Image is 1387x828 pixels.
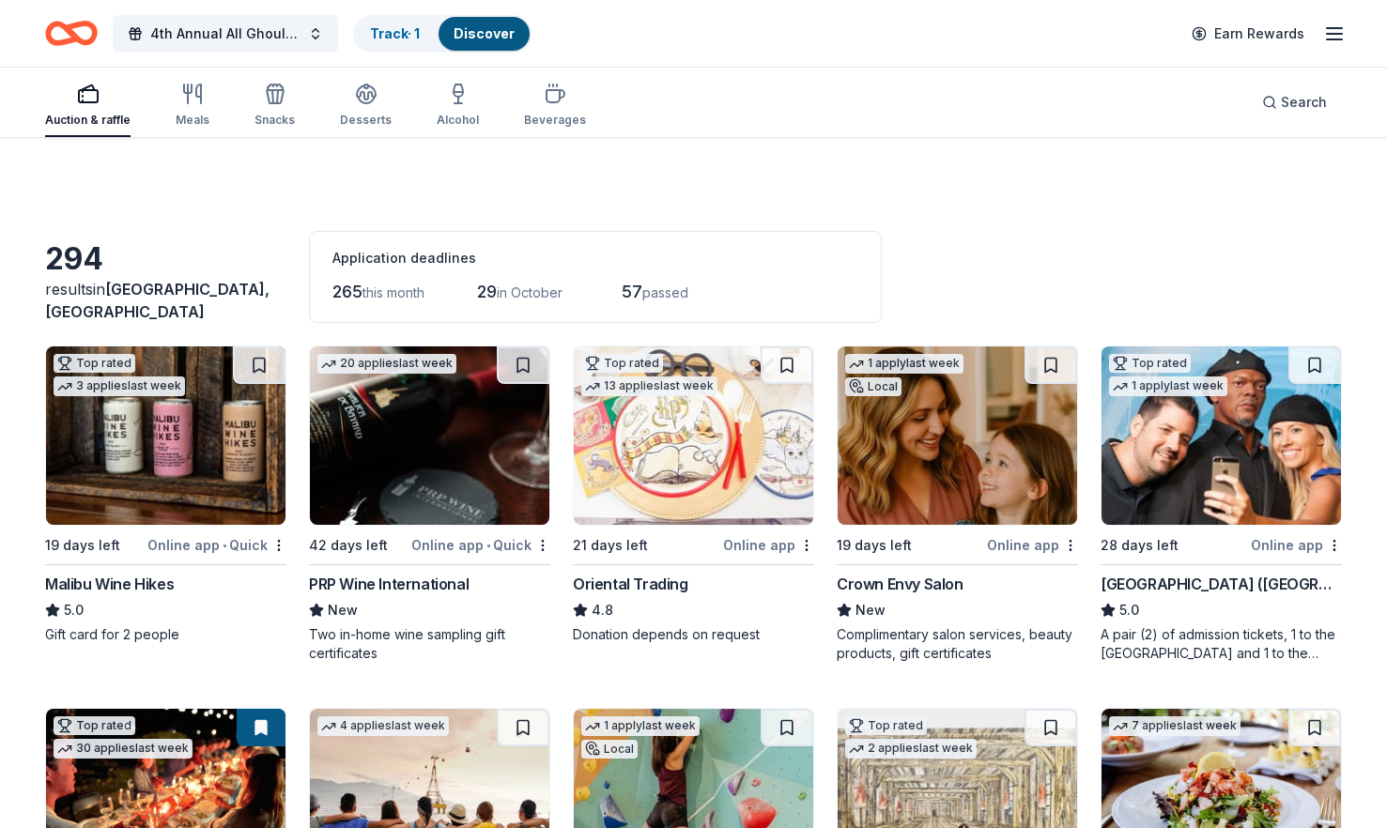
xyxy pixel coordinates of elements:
[573,625,814,644] div: Donation depends on request
[45,75,131,137] button: Auction & raffle
[45,113,131,128] div: Auction & raffle
[317,716,449,736] div: 4 applies last week
[353,15,532,53] button: Track· 1Discover
[332,282,362,301] span: 265
[622,282,642,301] span: 57
[437,75,479,137] button: Alcohol
[370,25,420,41] a: Track· 1
[340,75,392,137] button: Desserts
[362,284,424,300] span: this month
[45,534,120,557] div: 19 days left
[317,354,456,374] div: 20 applies last week
[1101,625,1342,663] div: A pair (2) of admission tickets, 1 to the [GEOGRAPHIC_DATA] and 1 to the [GEOGRAPHIC_DATA]
[573,534,648,557] div: 21 days left
[147,533,286,557] div: Online app Quick
[309,534,388,557] div: 42 days left
[855,599,886,621] span: New
[987,533,1078,557] div: Online app
[45,345,286,644] a: Image for Malibu Wine HikesTop rated3 applieslast week19 days leftOnline app•QuickMalibu Wine Hik...
[328,599,358,621] span: New
[45,280,270,321] span: in
[309,625,550,663] div: Two in-home wine sampling gift certificates
[113,15,338,53] button: 4th Annual All Ghouls Gala
[524,113,586,128] div: Beverages
[524,75,586,137] button: Beverages
[837,625,1078,663] div: Complimentary salon services, beauty products, gift certificates
[437,113,479,128] div: Alcohol
[845,716,927,735] div: Top rated
[845,739,977,759] div: 2 applies last week
[46,346,285,525] img: Image for Malibu Wine Hikes
[573,573,688,595] div: Oriental Trading
[477,282,497,301] span: 29
[1102,346,1341,525] img: Image for Hollywood Wax Museum (Hollywood)
[1251,533,1342,557] div: Online app
[1180,17,1316,51] a: Earn Rewards
[454,25,515,41] a: Discover
[581,716,700,736] div: 1 apply last week
[837,345,1078,663] a: Image for Crown Envy Salon1 applylast weekLocal19 days leftOnline appCrown Envy SalonNewComplimen...
[45,625,286,644] div: Gift card for 2 people
[176,75,209,137] button: Meals
[64,599,84,621] span: 5.0
[1247,84,1342,121] button: Search
[54,716,135,735] div: Top rated
[45,240,286,278] div: 294
[309,573,469,595] div: PRP Wine International
[497,284,563,300] span: in October
[254,113,295,128] div: Snacks
[411,533,550,557] div: Online app Quick
[845,354,963,374] div: 1 apply last week
[332,247,858,269] div: Application deadlines
[573,345,814,644] a: Image for Oriental TradingTop rated13 applieslast week21 days leftOnline appOriental Trading4.8Do...
[1101,345,1342,663] a: Image for Hollywood Wax Museum (Hollywood)Top rated1 applylast week28 days leftOnline app[GEOGRAP...
[837,573,963,595] div: Crown Envy Salon
[1119,599,1139,621] span: 5.0
[1109,354,1191,373] div: Top rated
[574,346,813,525] img: Image for Oriental Trading
[1109,716,1241,736] div: 7 applies last week
[837,534,912,557] div: 19 days left
[581,740,638,759] div: Local
[45,280,270,321] span: [GEOGRAPHIC_DATA], [GEOGRAPHIC_DATA]
[150,23,301,45] span: 4th Annual All Ghouls Gala
[176,113,209,128] div: Meals
[340,113,392,128] div: Desserts
[310,346,549,525] img: Image for PRP Wine International
[838,346,1077,525] img: Image for Crown Envy Salon
[486,538,490,553] span: •
[592,599,613,621] span: 4.8
[845,377,902,396] div: Local
[581,376,717,396] div: 13 applies last week
[309,345,550,663] a: Image for PRP Wine International20 applieslast week42 days leftOnline app•QuickPRP Wine Internati...
[45,573,174,595] div: Malibu Wine Hikes
[54,354,135,373] div: Top rated
[642,284,688,300] span: passed
[254,75,295,137] button: Snacks
[1101,573,1342,595] div: [GEOGRAPHIC_DATA] ([GEOGRAPHIC_DATA])
[1109,376,1227,396] div: 1 apply last week
[45,11,98,55] a: Home
[54,739,193,759] div: 30 applies last week
[723,533,814,557] div: Online app
[1281,91,1327,114] span: Search
[45,278,286,323] div: results
[223,538,226,553] span: •
[1101,534,1179,557] div: 28 days left
[54,376,185,396] div: 3 applies last week
[581,354,663,373] div: Top rated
